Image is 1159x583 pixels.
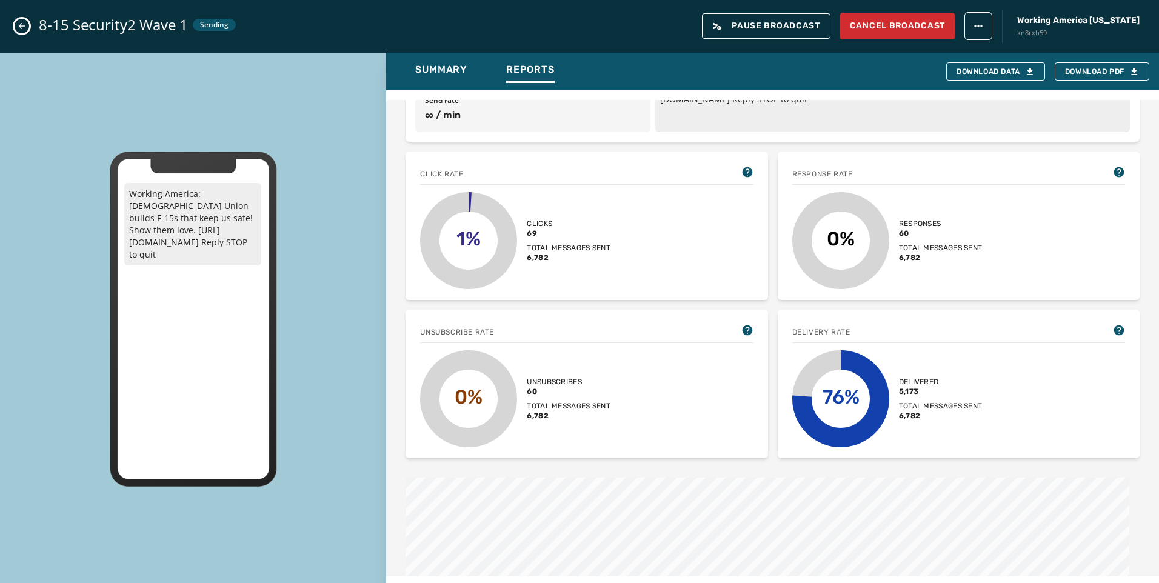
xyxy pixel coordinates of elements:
[1017,15,1140,27] span: Working America [US_STATE]
[527,219,610,228] span: Clicks
[425,96,641,105] span: Send rate
[712,21,820,31] span: Pause Broadcast
[702,13,830,39] button: Pause Broadcast
[899,387,983,396] span: 5,173
[455,385,483,408] text: 0%
[899,377,983,387] span: Delivered
[527,387,610,396] span: 60
[527,228,610,238] span: 69
[850,20,945,32] span: Cancel Broadcast
[420,327,494,337] span: Unsubscribe Rate
[527,401,610,411] span: Total messages sent
[496,58,564,85] button: Reports
[840,13,955,39] button: Cancel Broadcast
[456,227,481,250] text: 1%
[792,169,853,179] span: Response rate
[406,58,477,85] button: Summary
[527,243,610,253] span: Total messages sent
[822,385,859,408] text: 76%
[792,327,850,337] span: Delivery Rate
[964,12,992,40] button: broadcast action menu
[1017,28,1140,38] span: kn8rxh59
[827,227,855,250] text: 0%
[425,108,641,122] span: ∞ / min
[1065,67,1139,76] span: Download PDF
[899,411,983,421] span: 6,782
[899,401,983,411] span: Total messages sent
[420,169,463,179] span: Click rate
[946,62,1045,81] button: Download Data
[415,64,467,76] span: Summary
[899,219,983,228] span: Responses
[506,64,555,76] span: Reports
[527,377,610,387] span: Unsubscribes
[124,183,261,265] p: Working America: [DEMOGRAPHIC_DATA] Union builds F-15s that keep us safe! Show them love. [URL][D...
[527,253,610,262] span: 6,782
[957,67,1035,76] div: Download Data
[527,411,610,421] span: 6,782
[1055,62,1149,81] button: Download PDF
[899,253,983,262] span: 6,782
[899,228,983,238] span: 60
[899,243,983,253] span: Total messages sent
